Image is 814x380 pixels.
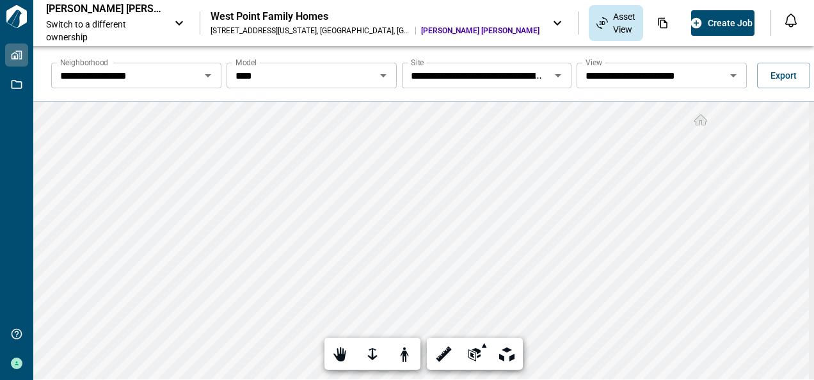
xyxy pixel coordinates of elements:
[411,57,424,68] label: Site
[46,3,161,15] p: [PERSON_NAME] [PERSON_NAME]
[757,63,810,88] button: Export
[60,57,108,68] label: Neighborhood
[211,26,410,36] div: [STREET_ADDRESS][US_STATE] , [GEOGRAPHIC_DATA] , [GEOGRAPHIC_DATA]
[683,12,710,34] div: Photos
[613,10,635,36] span: Asset View
[549,67,567,84] button: Open
[724,67,742,84] button: Open
[650,12,676,34] div: Documents
[708,17,753,29] span: Create Job
[770,69,797,82] span: Export
[586,57,602,68] label: View
[199,67,217,84] button: Open
[46,18,161,44] span: Switch to a different ownership
[421,26,539,36] span: [PERSON_NAME] [PERSON_NAME]
[589,5,643,41] div: Asset View
[781,10,801,31] button: Open notification feed
[374,67,392,84] button: Open
[691,10,754,36] button: Create Job
[211,10,539,23] div: West Point Family Homes
[235,57,257,68] label: Model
